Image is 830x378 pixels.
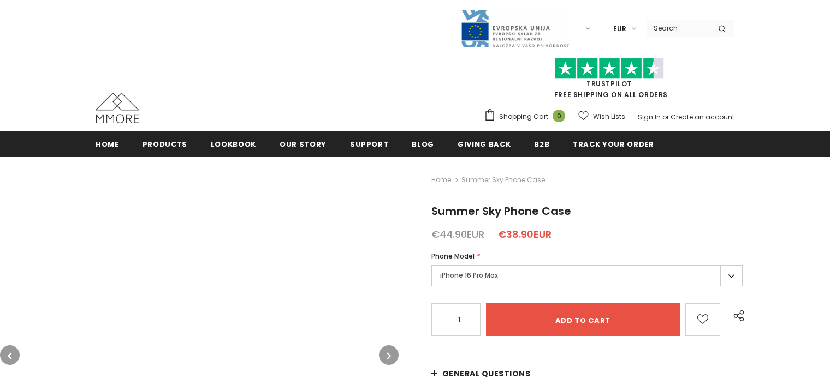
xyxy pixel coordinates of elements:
a: Home [96,131,119,156]
a: Our Story [280,131,327,156]
a: B2B [534,131,549,156]
span: Wish Lists [593,111,625,122]
a: Blog [412,131,434,156]
a: Track your order [573,131,654,156]
span: or [662,112,669,122]
span: Summer Sky Phone Case [461,173,545,187]
span: Lookbook [211,139,256,149]
img: Javni Razpis [460,9,570,49]
span: B2B [534,139,549,149]
a: Wish Lists [578,107,625,126]
a: Javni Razpis [460,23,570,33]
input: Add to cart [486,303,680,336]
span: Products [143,139,187,149]
span: Giving back [458,139,511,149]
span: FREE SHIPPING ON ALL ORDERS [484,63,734,99]
img: MMORE Cases [96,93,139,123]
a: Trustpilot [586,79,632,88]
span: €44.90EUR [431,227,484,241]
a: Lookbook [211,131,256,156]
span: Phone Model [431,251,475,261]
a: Sign In [638,112,661,122]
span: Blog [412,139,434,149]
span: Track your order [573,139,654,149]
span: €38.90EUR [498,227,552,241]
a: Create an account [671,112,734,122]
span: Summer Sky Phone Case [431,203,571,219]
a: Giving back [458,131,511,156]
span: support [350,139,389,149]
span: Our Story [280,139,327,149]
img: Trust Pilot Stars [555,58,664,79]
a: Products [143,131,187,156]
a: Home [431,173,451,187]
span: EUR [613,23,626,34]
a: support [350,131,389,156]
span: Shopping Cart [499,111,548,122]
span: Home [96,139,119,149]
input: Search Site [647,20,710,36]
a: Shopping Cart 0 [484,109,571,125]
label: iPhone 16 Pro Max [431,265,743,286]
span: 0 [553,110,565,122]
